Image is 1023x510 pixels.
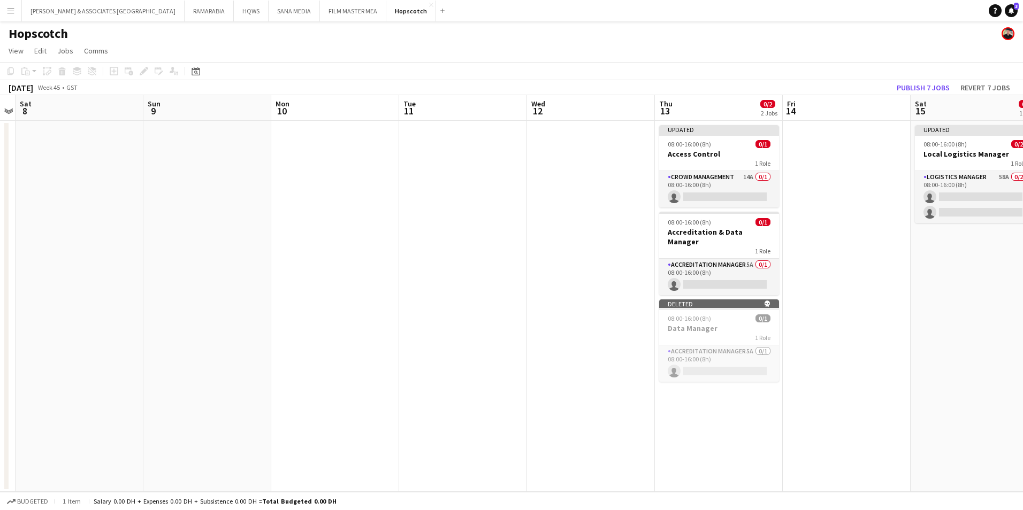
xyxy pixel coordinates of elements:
[668,314,711,322] span: 08:00-16:00 (8h)
[274,105,289,117] span: 10
[5,496,50,507] button: Budgeted
[269,1,320,21] button: SANA MEDIA
[659,99,673,109] span: Thu
[659,259,779,295] app-card-role: Accreditation Manager5A0/108:00-16:00 (8h)
[659,171,779,207] app-card-role: Crowd Management14A0/108:00-16:00 (8h)
[531,99,545,109] span: Wed
[18,105,32,117] span: 8
[659,125,779,134] div: Updated
[403,99,416,109] span: Tue
[668,218,711,226] span: 08:00-16:00 (8h)
[755,334,770,342] span: 1 Role
[659,299,779,308] div: Deleted
[1014,3,1019,10] span: 3
[148,99,161,109] span: Sun
[659,227,779,246] h3: Accreditation & Data Manager
[659,212,779,295] app-job-card: 08:00-16:00 (8h)0/1Accreditation & Data Manager1 RoleAccreditation Manager5A0/108:00-16:00 (8h)
[892,81,954,95] button: Publish 7 jobs
[668,140,711,148] span: 08:00-16:00 (8h)
[30,44,51,58] a: Edit
[320,1,386,21] button: FILM MASTER MEA
[755,218,770,226] span: 0/1
[20,99,32,109] span: Sat
[659,345,779,382] app-card-role: Accreditation Manager5A0/108:00-16:00 (8h)
[659,323,779,333] h3: Data Manager
[755,140,770,148] span: 0/1
[1002,27,1014,40] app-user-avatar: Glenn Lloyd
[94,497,337,505] div: Salary 0.00 DH + Expenses 0.00 DH + Subsistence 0.00 DH =
[17,498,48,505] span: Budgeted
[658,105,673,117] span: 13
[34,46,47,56] span: Edit
[262,497,337,505] span: Total Budgeted 0.00 DH
[755,314,770,322] span: 0/1
[80,44,112,58] a: Comms
[755,159,770,167] span: 1 Role
[659,149,779,159] h3: Access Control
[760,100,775,108] span: 0/2
[659,299,779,382] app-job-card: Deleted 08:00-16:00 (8h)0/1Data Manager1 RoleAccreditation Manager5A0/108:00-16:00 (8h)
[956,81,1014,95] button: Revert 7 jobs
[146,105,161,117] span: 9
[1005,4,1018,17] a: 3
[57,46,73,56] span: Jobs
[9,82,33,93] div: [DATE]
[9,26,68,42] h1: Hopscotch
[761,109,777,117] div: 2 Jobs
[276,99,289,109] span: Mon
[185,1,234,21] button: RAMARABIA
[22,1,185,21] button: [PERSON_NAME] & ASSOCIATES [GEOGRAPHIC_DATA]
[53,44,78,58] a: Jobs
[84,46,108,56] span: Comms
[755,247,770,255] span: 1 Role
[402,105,416,117] span: 11
[9,46,24,56] span: View
[66,83,78,91] div: GST
[785,105,796,117] span: 14
[915,99,927,109] span: Sat
[659,125,779,207] app-job-card: Updated08:00-16:00 (8h)0/1Access Control1 RoleCrowd Management14A0/108:00-16:00 (8h)
[234,1,269,21] button: HQWS
[923,140,967,148] span: 08:00-16:00 (8h)
[913,105,927,117] span: 15
[530,105,545,117] span: 12
[4,44,28,58] a: View
[787,99,796,109] span: Fri
[59,497,85,505] span: 1 item
[386,1,436,21] button: Hopscotch
[35,83,62,91] span: Week 45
